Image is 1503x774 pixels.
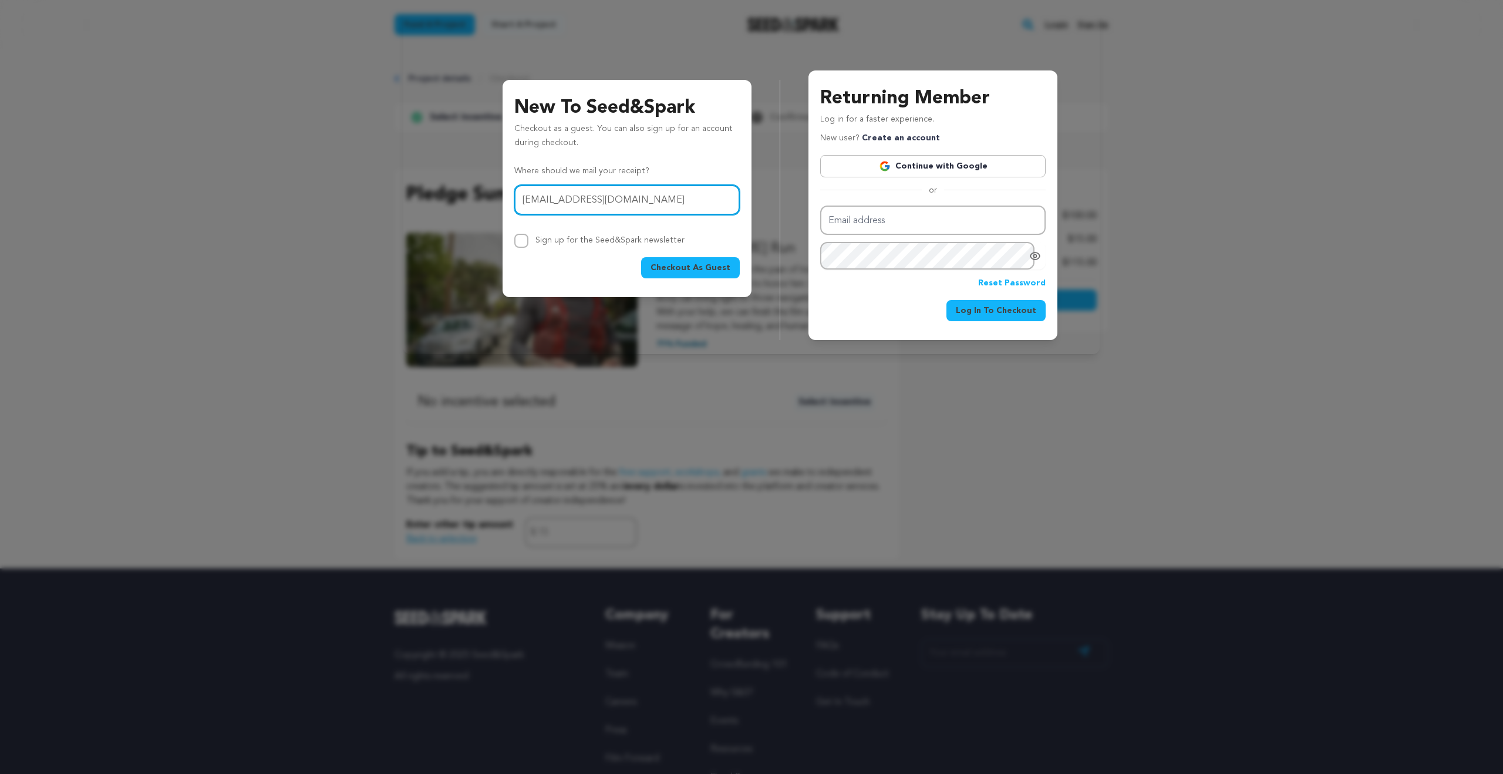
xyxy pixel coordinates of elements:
[651,262,730,274] span: Checkout As Guest
[820,155,1046,177] a: Continue with Google
[820,85,1046,113] h3: Returning Member
[820,132,940,146] p: New user?
[820,113,1046,132] p: Log in for a faster experience.
[514,94,740,122] h3: New To Seed&Spark
[978,277,1046,291] a: Reset Password
[862,134,940,142] a: Create an account
[820,206,1046,235] input: Email address
[641,257,740,278] button: Checkout As Guest
[922,184,944,196] span: or
[514,122,740,155] p: Checkout as a guest. You can also sign up for an account during checkout.
[1029,250,1041,262] a: Show password as plain text. Warning: this will display your password on the screen.
[879,160,891,172] img: Google logo
[946,300,1046,321] button: Log In To Checkout
[956,305,1036,317] span: Log In To Checkout
[535,236,685,244] label: Sign up for the Seed&Spark newsletter
[514,185,740,215] input: Email address
[514,164,740,179] p: Where should we mail your receipt?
